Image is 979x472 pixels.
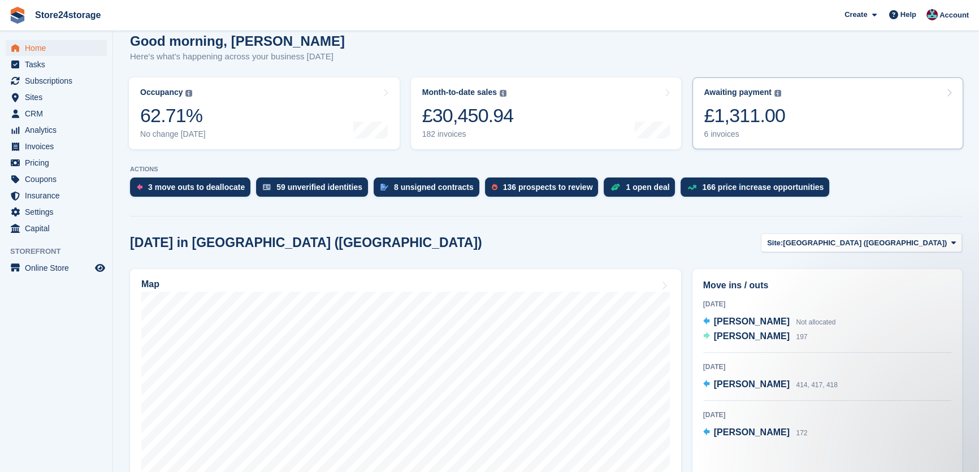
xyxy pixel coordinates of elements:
[25,260,93,276] span: Online Store
[411,77,682,149] a: Month-to-date sales £30,450.94 182 invoices
[703,410,951,420] div: [DATE]
[130,50,345,63] p: Here's what's happening across your business [DATE]
[137,184,142,190] img: move_outs_to_deallocate_icon-f764333ba52eb49d3ac5e1228854f67142a1ed5810a6f6cc68b1a99e826820c5.svg
[130,33,345,49] h1: Good morning, [PERSON_NAME]
[703,330,808,344] a: [PERSON_NAME] 197
[610,183,620,191] img: deal-1b604bf984904fb50ccaf53a9ad4b4a5d6e5aea283cecdc64d6e3604feb123c2.svg
[6,204,107,220] a: menu
[25,122,93,138] span: Analytics
[6,57,107,72] a: menu
[714,379,790,389] span: [PERSON_NAME]
[25,171,93,187] span: Coupons
[796,333,807,341] span: 197
[25,155,93,171] span: Pricing
[714,331,790,341] span: [PERSON_NAME]
[692,77,963,149] a: Awaiting payment £1,311.00 6 invoices
[485,177,604,202] a: 136 prospects to review
[703,299,951,309] div: [DATE]
[6,138,107,154] a: menu
[129,77,400,149] a: Occupancy 62.71% No change [DATE]
[703,279,951,292] h2: Move ins / outs
[774,90,781,97] img: icon-info-grey-7440780725fd019a000dd9b08b2336e03edf1995a4989e88bcd33f0948082b44.svg
[422,129,514,139] div: 182 invoices
[503,183,593,192] div: 136 prospects to review
[714,317,790,326] span: [PERSON_NAME]
[6,155,107,171] a: menu
[25,106,93,122] span: CRM
[25,204,93,220] span: Settings
[796,318,835,326] span: Not allocated
[185,90,192,97] img: icon-info-grey-7440780725fd019a000dd9b08b2336e03edf1995a4989e88bcd33f0948082b44.svg
[796,381,837,389] span: 414, 417, 418
[704,104,785,127] div: £1,311.00
[422,88,497,97] div: Month-to-date sales
[6,188,107,203] a: menu
[703,362,951,372] div: [DATE]
[25,220,93,236] span: Capital
[626,183,669,192] div: 1 open deal
[900,9,916,20] span: Help
[10,246,112,257] span: Storefront
[703,426,808,440] a: [PERSON_NAME] 172
[380,184,388,190] img: contract_signature_icon-13c848040528278c33f63329250d36e43548de30e8caae1d1a13099fd9432cc5.svg
[25,40,93,56] span: Home
[422,104,514,127] div: £30,450.94
[687,185,696,190] img: price_increase_opportunities-93ffe204e8149a01c8c9dc8f82e8f89637d9d84a8eef4429ea346261dce0b2c0.svg
[796,429,807,437] span: 172
[6,220,107,236] a: menu
[140,104,206,127] div: 62.71%
[500,90,506,97] img: icon-info-grey-7440780725fd019a000dd9b08b2336e03edf1995a4989e88bcd33f0948082b44.svg
[6,89,107,105] a: menu
[6,40,107,56] a: menu
[25,57,93,72] span: Tasks
[25,89,93,105] span: Sites
[25,138,93,154] span: Invoices
[140,129,206,139] div: No change [DATE]
[130,235,482,250] h2: [DATE] in [GEOGRAPHIC_DATA] ([GEOGRAPHIC_DATA])
[6,171,107,187] a: menu
[31,6,106,24] a: Store24storage
[704,129,785,139] div: 6 invoices
[681,177,835,202] a: 166 price increase opportunities
[703,378,838,392] a: [PERSON_NAME] 414, 417, 418
[926,9,938,20] img: George
[25,73,93,89] span: Subscriptions
[702,183,824,192] div: 166 price increase opportunities
[6,122,107,138] a: menu
[130,177,256,202] a: 3 move outs to deallocate
[93,261,107,275] a: Preview store
[276,183,362,192] div: 59 unverified identities
[939,10,969,21] span: Account
[604,177,681,202] a: 1 open deal
[492,184,497,190] img: prospect-51fa495bee0391a8d652442698ab0144808aea92771e9ea1ae160a38d050c398.svg
[263,184,271,190] img: verify_identity-adf6edd0f0f0b5bbfe63781bf79b02c33cf7c696d77639b501bdc392416b5a36.svg
[256,177,374,202] a: 59 unverified identities
[374,177,485,202] a: 8 unsigned contracts
[6,73,107,89] a: menu
[714,427,790,437] span: [PERSON_NAME]
[761,233,962,252] button: Site: [GEOGRAPHIC_DATA] ([GEOGRAPHIC_DATA])
[703,315,836,330] a: [PERSON_NAME] Not allocated
[844,9,867,20] span: Create
[25,188,93,203] span: Insurance
[141,279,159,289] h2: Map
[148,183,245,192] div: 3 move outs to deallocate
[9,7,26,24] img: stora-icon-8386f47178a22dfd0bd8f6a31ec36ba5ce8667c1dd55bd0f319d3a0aa187defe.svg
[130,166,962,173] p: ACTIONS
[6,260,107,276] a: menu
[783,237,947,249] span: [GEOGRAPHIC_DATA] ([GEOGRAPHIC_DATA])
[394,183,474,192] div: 8 unsigned contracts
[767,237,783,249] span: Site:
[140,88,183,97] div: Occupancy
[704,88,772,97] div: Awaiting payment
[6,106,107,122] a: menu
